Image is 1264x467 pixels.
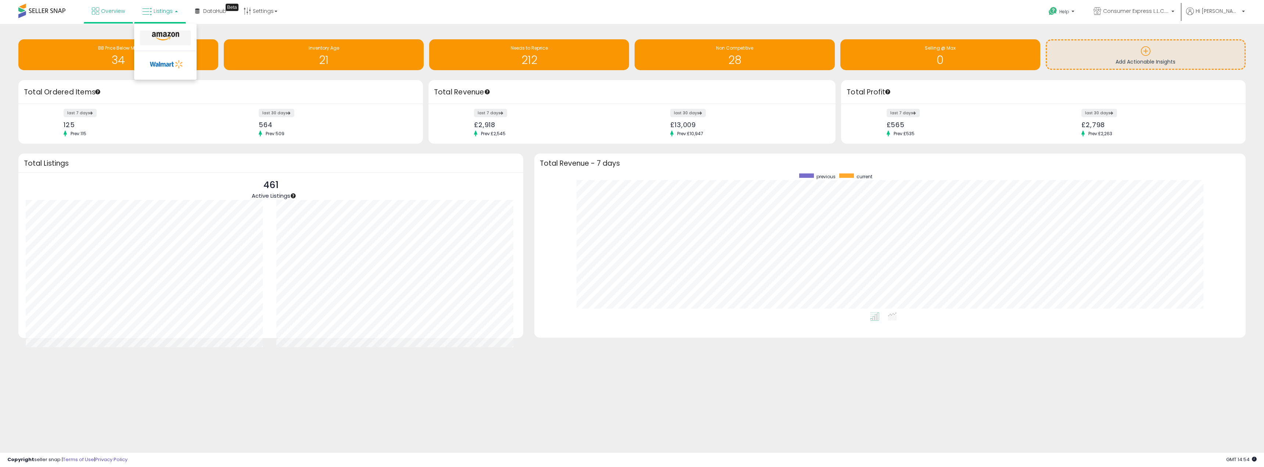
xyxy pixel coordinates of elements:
[670,109,706,117] label: last 30 days
[24,87,417,97] h3: Total Ordered Items
[844,54,1037,66] h1: 0
[64,109,97,117] label: last 7 days
[18,39,218,70] a: BB Price Below Min 34
[259,121,410,129] div: 564
[67,130,90,137] span: Prev: 115
[1059,8,1069,15] span: Help
[638,54,831,66] h1: 28
[262,130,288,137] span: Prev: 509
[154,7,173,15] span: Listings
[1103,7,1169,15] span: Consumer Express L.L.C. [GEOGRAPHIC_DATA]
[1116,58,1175,65] span: Add Actionable Insights
[94,89,101,95] div: Tooltip anchor
[474,121,626,129] div: £2,918
[511,45,548,51] span: Needs to Reprice
[716,45,753,51] span: Non Competitive
[101,7,125,15] span: Overview
[635,39,834,70] a: Non Competitive 28
[847,87,1240,97] h3: Total Profit
[22,54,215,66] h1: 34
[674,130,707,137] span: Prev: £10,947
[887,121,1038,129] div: £565
[64,121,215,129] div: 125
[887,109,920,117] label: last 7 days
[429,39,629,70] a: Needs to Reprice 212
[1047,40,1245,69] a: Add Actionable Insights
[474,109,507,117] label: last 7 days
[24,161,518,166] h3: Total Listings
[226,4,238,11] div: Tooltip anchor
[203,7,226,15] span: DataHub
[1186,7,1245,24] a: Hi [PERSON_NAME]
[925,45,956,51] span: Selling @ Max
[1196,7,1240,15] span: Hi [PERSON_NAME]
[1081,109,1117,117] label: last 30 days
[290,193,297,199] div: Tooltip anchor
[252,192,290,200] span: Active Listings
[252,178,290,192] p: 461
[540,161,1240,166] h3: Total Revenue - 7 days
[98,45,139,51] span: BB Price Below Min
[227,54,420,66] h1: 21
[816,173,836,180] span: previous
[434,87,830,97] h3: Total Revenue
[857,173,872,180] span: current
[884,89,891,95] div: Tooltip anchor
[1085,130,1116,137] span: Prev: £2,263
[259,109,294,117] label: last 30 days
[309,45,339,51] span: Inventory Age
[670,121,823,129] div: £13,009
[477,130,509,137] span: Prev: £2,545
[484,89,491,95] div: Tooltip anchor
[1043,1,1082,24] a: Help
[433,54,625,66] h1: 212
[890,130,918,137] span: Prev: £535
[1048,7,1057,16] i: Get Help
[1081,121,1233,129] div: £2,798
[840,39,1040,70] a: Selling @ Max 0
[224,39,424,70] a: Inventory Age 21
